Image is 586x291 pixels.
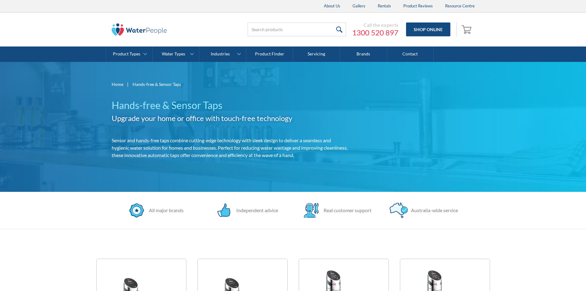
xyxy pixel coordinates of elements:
[112,137,348,159] p: Sensor and hands-free taps combine cutting-edge technology with sleek design to deliver a seamles...
[126,80,130,88] div: |
[112,113,348,124] h2: Upgrade your home or office with touch-free technology
[408,207,458,214] div: Australia-wide service
[112,81,123,87] a: Home
[112,98,348,113] h1: Hands-free & Sensor Taps
[106,46,152,62] a: Product Types
[340,46,387,62] a: Brands
[233,207,278,214] div: Independent advice
[199,46,246,62] a: Industries
[146,207,184,214] div: All major brands
[461,24,473,34] img: shopping cart
[153,46,199,62] a: Water Types
[387,46,434,62] a: Contact
[112,23,167,36] img: The Water People
[246,46,293,62] a: Product Finder
[162,51,185,57] div: Water Types
[248,22,346,36] input: Search products
[352,22,398,28] div: Call the experts
[133,81,181,87] div: Hands-free & Sensor Taps
[352,28,398,37] a: 1300 520 897
[113,51,140,57] div: Product Types
[406,22,450,36] a: Shop Online
[293,46,340,62] a: Servicing
[211,51,230,57] div: Industries
[460,22,475,37] a: Open cart
[321,207,372,214] div: Real customer support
